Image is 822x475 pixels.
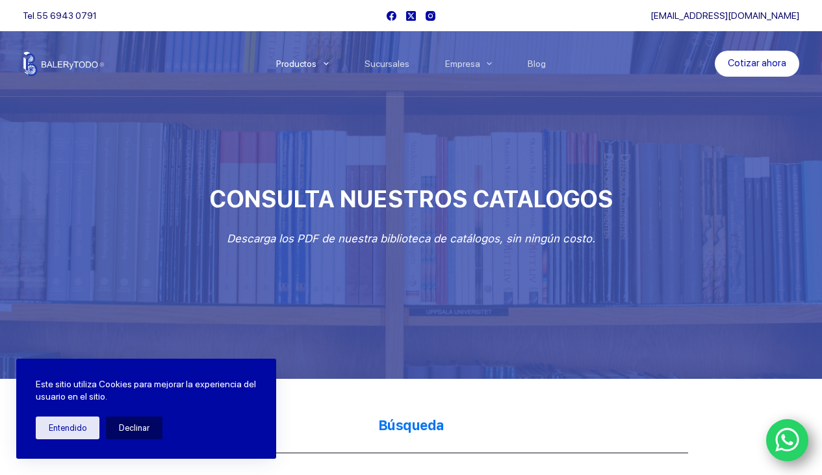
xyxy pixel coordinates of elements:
p: Este sitio utiliza Cookies para mejorar la experiencia del usuario en el sitio. [36,378,257,404]
span: CONSULTA NUESTROS CATALOGOS [209,185,613,213]
a: Instagram [426,11,435,21]
button: Declinar [106,417,162,439]
em: Descarga los PDF de nuestra biblioteca de catálogos, sin ningún costo. [227,232,595,245]
nav: Menu Principal [258,31,564,96]
a: Facebook [387,11,396,21]
a: 55 6943 0791 [36,10,97,21]
button: Entendido [36,417,99,439]
a: X (Twitter) [406,11,416,21]
img: Balerytodo [23,51,104,76]
strong: Búsqueda [378,417,444,433]
a: [EMAIL_ADDRESS][DOMAIN_NAME] [650,10,799,21]
span: Tel. [23,10,97,21]
a: Cotizar ahora [715,51,799,77]
a: WhatsApp [766,419,809,462]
